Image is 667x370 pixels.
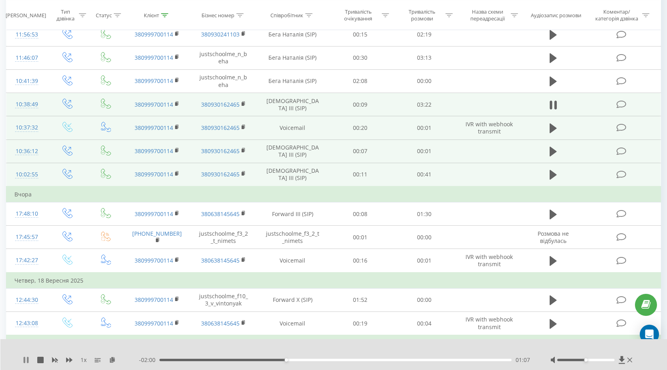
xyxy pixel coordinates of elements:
td: 00:09 [328,93,392,116]
td: Бега Наталія (SIP) [257,23,328,46]
td: 00:07 [328,140,392,163]
a: 380999700114 [135,319,173,327]
td: justschoolme_f3_2_t_nimets [190,226,257,249]
td: Forward X (SIP) [257,288,328,311]
a: 380999700114 [135,54,173,61]
a: 380999700114 [135,30,173,38]
span: - 02:00 [139,356,159,364]
td: Voicemail [257,249,328,273]
td: justschoolme_f3_2_t_nimets [257,226,328,249]
div: 11:46:07 [14,50,39,66]
span: Розмова не відбулась [538,230,569,245]
div: Співробітник [270,12,303,18]
td: 00:01 [392,116,456,140]
td: 00:20 [328,116,392,140]
td: [DEMOGRAPHIC_DATA] III (SIP) [257,93,328,116]
div: Назва схеми переадресації [466,8,509,22]
a: 380930162465 [201,170,240,178]
td: Середа, 17 Вересня 2025 [6,335,661,351]
div: Бізнес номер [202,12,234,18]
td: 00:01 [392,249,456,273]
div: Тип дзвінка [54,8,77,22]
a: 380638145645 [201,210,240,218]
td: 00:08 [328,202,392,226]
a: [PHONE_NUMBER] [132,230,182,237]
td: 00:00 [392,226,456,249]
a: 380638145645 [201,257,240,264]
td: 02:08 [328,69,392,93]
td: justschoolme_n_beha [190,69,257,93]
td: 00:41 [392,163,456,186]
td: Voicemail [257,116,328,140]
div: Accessibility label [584,358,587,362]
a: 380930162465 [201,124,240,131]
td: justschoolme_f10_3_v_vintonyak [190,288,257,311]
td: 00:15 [328,23,392,46]
td: 00:30 [328,46,392,69]
td: 00:01 [392,140,456,163]
td: 00:01 [328,226,392,249]
td: Бега Наталія (SIP) [257,69,328,93]
td: Вчора [6,186,661,202]
div: Статус [96,12,112,18]
div: 12:44:30 [14,292,39,308]
a: 380999700114 [135,296,173,303]
td: 03:22 [392,93,456,116]
td: 00:16 [328,249,392,273]
td: 03:13 [392,46,456,69]
td: IVR with webhook transmit [456,249,522,273]
div: Тривалість очікування [337,8,380,22]
td: Бега Наталія (SIP) [257,46,328,69]
a: 380999700114 [135,170,173,178]
div: 17:45:57 [14,229,39,245]
a: 380930241103 [201,30,240,38]
div: Клієнт [144,12,159,18]
div: 12:43:08 [14,315,39,331]
div: Тривалість розмови [401,8,443,22]
td: [DEMOGRAPHIC_DATA] III (SIP) [257,140,328,163]
td: 00:00 [392,69,456,93]
td: 00:00 [392,288,456,311]
div: [PERSON_NAME] [6,12,46,18]
a: 380999700114 [135,257,173,264]
td: 01:52 [328,288,392,311]
td: 01:30 [392,202,456,226]
div: Аудіозапис розмови [531,12,581,18]
div: 17:42:27 [14,253,39,268]
a: 380999700114 [135,210,173,218]
div: 10:37:32 [14,120,39,135]
span: 1 x [81,356,87,364]
td: 02:19 [392,23,456,46]
div: 10:38:49 [14,97,39,112]
div: 11:56:53 [14,27,39,42]
div: Коментар/категорія дзвінка [593,8,640,22]
div: 10:02:55 [14,167,39,182]
td: 00:04 [392,312,456,336]
td: 00:11 [328,163,392,186]
div: Accessibility label [285,358,288,362]
div: Open Intercom Messenger [640,325,659,344]
span: 01:07 [516,356,530,364]
a: 380638145645 [201,319,240,327]
a: 380999700114 [135,101,173,108]
td: [DEMOGRAPHIC_DATA] III (SIP) [257,163,328,186]
td: Voicemail [257,312,328,336]
div: 17:48:10 [14,206,39,222]
a: 380999700114 [135,124,173,131]
div: 10:41:39 [14,73,39,89]
td: justschoolme_n_beha [190,46,257,69]
a: 380930162465 [201,101,240,108]
td: Четвер, 18 Вересня 2025 [6,273,661,289]
td: Forward III (SIP) [257,202,328,226]
a: 380999700114 [135,77,173,85]
td: IVR with webhook transmit [456,312,522,336]
div: 10:36:12 [14,144,39,159]
a: 380999700114 [135,147,173,155]
td: IVR with webhook transmit [456,116,522,140]
a: 380930162465 [201,147,240,155]
td: 00:19 [328,312,392,336]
